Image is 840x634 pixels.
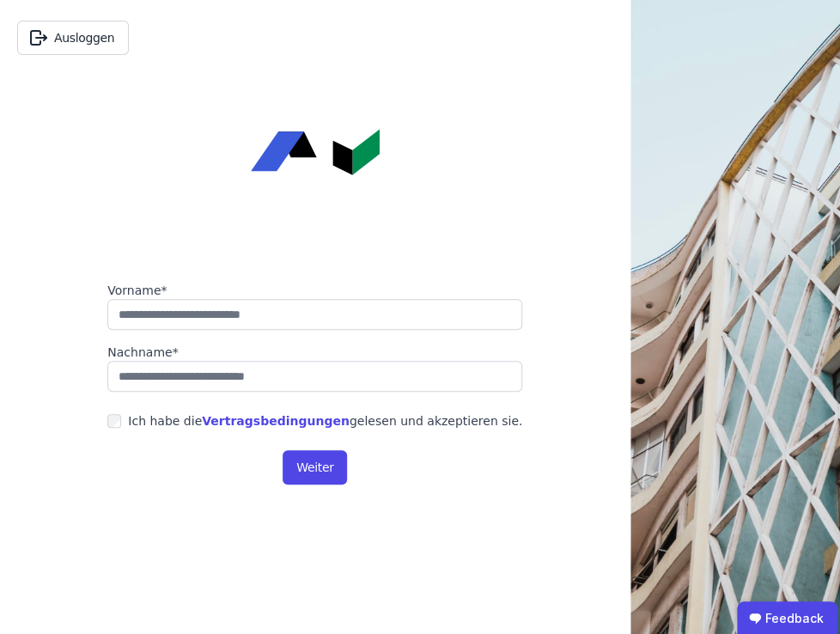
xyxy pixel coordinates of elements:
label: Vorname* [107,282,522,299]
a: Vertragsbedingungen [202,414,350,428]
button: Weiter [283,450,347,485]
label: Nachname* [107,344,522,361]
div: Ich habe die gelesen und akzeptieren sie. [128,412,522,430]
img: Concular [251,129,380,175]
button: Ausloggen [17,21,129,55]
